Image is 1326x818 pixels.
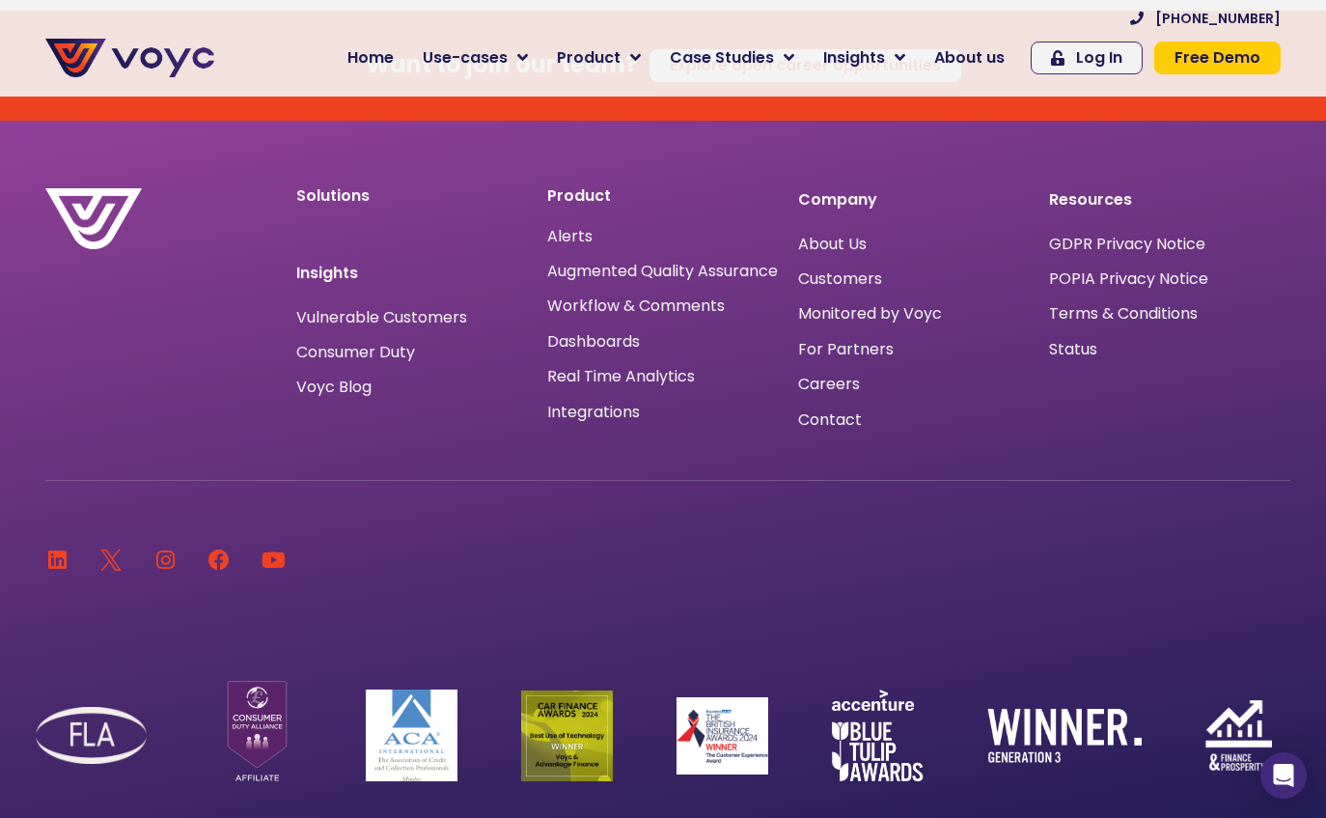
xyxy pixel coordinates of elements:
[655,39,809,77] a: Case Studies
[45,39,214,77] img: voyc-full-logo
[1205,700,1272,771] img: finance-and-prosperity
[296,310,467,325] a: Vulnerable Customers
[987,709,1142,763] img: winner-generation
[1174,50,1260,66] span: Free Demo
[1260,752,1307,799] div: Open Intercom Messenger
[1049,188,1281,212] p: Resources
[1155,12,1281,25] span: [PHONE_NUMBER]
[521,691,613,781] img: Car Finance Winner logo
[920,39,1019,77] a: About us
[408,39,542,77] a: Use-cases
[1076,50,1122,66] span: Log In
[557,46,621,70] span: Product
[296,345,415,360] a: Consumer Duty
[823,46,885,70] span: Insights
[1130,12,1281,25] a: [PHONE_NUMBER]
[1031,42,1143,74] a: Log In
[670,46,774,70] span: Case Studies
[547,188,779,204] p: Product
[36,707,147,764] img: FLA Logo
[333,39,408,77] a: Home
[542,39,655,77] a: Product
[1154,42,1281,74] a: Free Demo
[934,46,1005,70] span: About us
[347,46,394,70] span: Home
[809,39,920,77] a: Insights
[296,184,370,207] a: Solutions
[423,46,508,70] span: Use-cases
[798,188,1030,212] p: Company
[832,690,924,781] img: accenture-blue-tulip-awards
[366,690,457,781] img: ACA
[296,262,528,285] p: Insights
[547,262,778,280] a: Augmented Quality Assurance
